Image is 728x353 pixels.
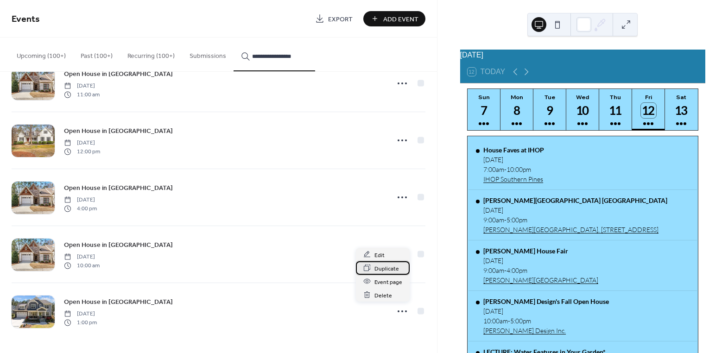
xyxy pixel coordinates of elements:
[374,264,399,273] span: Duplicate
[64,261,100,270] span: 10:00 am
[308,11,360,26] a: Export
[182,38,234,70] button: Submissions
[374,277,402,287] span: Event page
[120,38,182,70] button: Recurring (100+)
[602,94,629,101] div: Thu
[483,146,544,154] div: House Faves at IHOP
[566,89,599,130] button: Wed10
[483,297,609,305] div: [PERSON_NAME] Design's Fall Open House
[328,14,353,24] span: Export
[508,317,510,325] span: -
[483,317,508,325] span: 10:00am
[665,89,698,130] button: Sat13
[506,165,531,173] span: 10:00pm
[64,69,173,79] a: Open House in [GEOGRAPHIC_DATA]
[483,165,504,173] span: 7:00am
[506,266,527,274] span: 4:00pm
[632,89,665,130] button: Fri12
[483,247,598,255] div: [PERSON_NAME] House Fair
[476,103,492,118] div: 7
[599,89,632,130] button: Thu11
[64,253,100,261] span: [DATE]
[9,38,73,70] button: Upcoming (100+)
[460,50,705,61] div: [DATE]
[483,196,667,204] div: [PERSON_NAME][GEOGRAPHIC_DATA] [GEOGRAPHIC_DATA]
[64,126,173,136] a: Open House in [GEOGRAPHIC_DATA]
[483,226,667,233] a: [PERSON_NAME][GEOGRAPHIC_DATA], [STREET_ADDRESS]
[64,310,97,318] span: [DATE]
[383,14,418,24] span: Add Event
[64,183,173,193] a: Open House in [GEOGRAPHIC_DATA]
[468,89,500,130] button: Sun7
[504,165,506,173] span: -
[500,89,533,130] button: Mon8
[542,103,557,118] div: 9
[569,94,596,101] div: Wed
[635,94,662,101] div: Fri
[483,156,544,164] div: [DATE]
[483,327,609,334] a: [PERSON_NAME] Design Inc.
[483,216,504,224] span: 9:00am
[73,38,120,70] button: Past (100+)
[483,257,598,265] div: [DATE]
[363,11,425,26] button: Add Event
[483,276,598,284] a: [PERSON_NAME][GEOGRAPHIC_DATA]
[506,216,527,224] span: 5:00pm
[64,90,100,99] span: 11:00 am
[504,266,506,274] span: -
[64,318,97,327] span: 1:00 pm
[374,250,385,260] span: Edit
[510,317,531,325] span: 5:00pm
[64,147,100,156] span: 12:00 pm
[668,94,695,101] div: Sat
[483,206,667,214] div: [DATE]
[674,103,689,118] div: 13
[608,103,623,118] div: 11
[533,89,566,130] button: Tue9
[509,103,525,118] div: 8
[64,69,173,79] span: Open House in [GEOGRAPHIC_DATA]
[64,139,100,147] span: [DATE]
[483,307,609,315] div: [DATE]
[64,82,100,90] span: [DATE]
[483,266,504,274] span: 9:00am
[470,94,498,101] div: Sun
[64,204,97,213] span: 4:00 pm
[64,240,173,250] a: Open House in [GEOGRAPHIC_DATA]
[12,10,40,28] span: Events
[504,216,506,224] span: -
[536,94,563,101] div: Tue
[64,196,97,204] span: [DATE]
[483,175,544,183] a: IHOP Southern Pines
[641,103,656,118] div: 12
[374,290,392,300] span: Delete
[503,94,531,101] div: Mon
[64,296,173,307] a: Open House in [GEOGRAPHIC_DATA]
[575,103,590,118] div: 10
